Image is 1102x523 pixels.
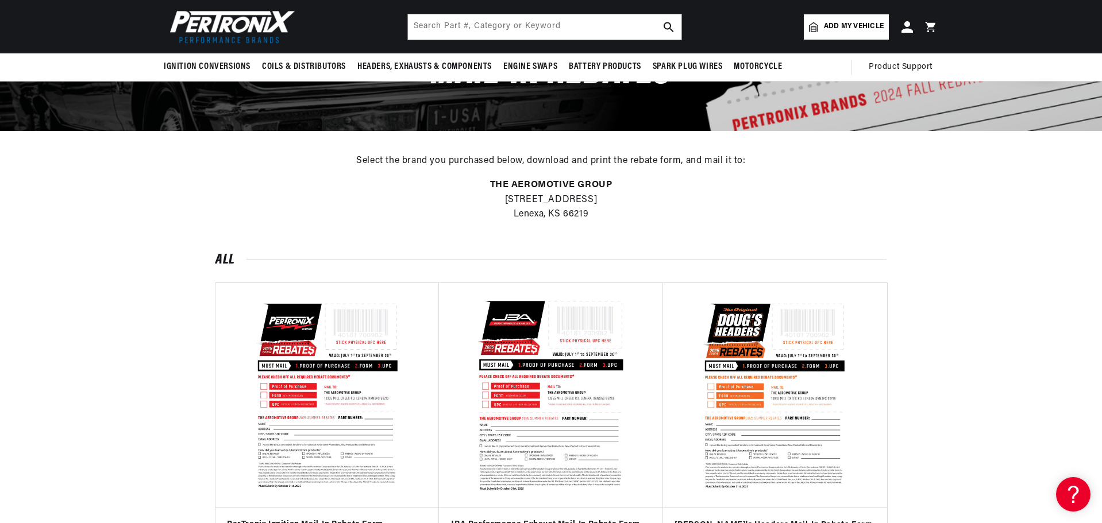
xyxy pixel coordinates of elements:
span: Ignition Conversions [164,61,251,73]
span: Engine Swaps [503,61,557,73]
img: Doug's Headers Mail-In Rebate Form [675,295,876,495]
h2: All [215,254,887,266]
img: JBA Performance Exhaust Mail-In Rebate Form [448,292,655,499]
img: PerTronix Ignition Mail-In Rebate Form [227,295,428,495]
span: Motorcycle [734,61,782,73]
span: Battery Products [569,61,641,73]
summary: Spark Plug Wires [647,53,729,80]
summary: Battery Products [563,53,647,80]
strong: THE AEROMOTIVE GROUP [490,180,612,189]
span: Headers, Exhausts & Components [357,61,492,73]
summary: Ignition Conversions [164,53,256,80]
img: Pertronix [164,7,296,47]
a: Add my vehicle [804,14,889,40]
span: Spark Plug Wires [653,61,723,73]
summary: Coils & Distributors [256,53,352,80]
input: Search Part #, Category or Keyword [408,14,681,40]
span: Coils & Distributors [262,61,346,73]
button: search button [656,14,681,40]
summary: Headers, Exhausts & Components [352,53,498,80]
summary: Engine Swaps [498,53,563,80]
summary: Motorcycle [728,53,788,80]
span: Product Support [869,61,933,73]
span: Add my vehicle [824,21,884,32]
summary: Product Support [869,53,938,81]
